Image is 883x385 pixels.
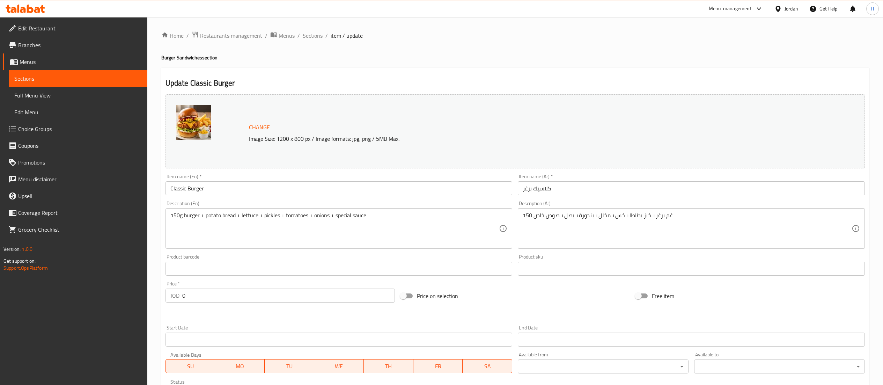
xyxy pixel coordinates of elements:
a: Menus [270,31,295,40]
span: Sections [14,74,142,83]
div: Menu-management [709,5,752,13]
a: Home [161,31,184,40]
a: Full Menu View [9,87,147,104]
button: WE [314,359,364,373]
span: Menus [279,31,295,40]
a: Coupons [3,137,147,154]
span: item / update [331,31,363,40]
h2: Update Classic Burger [165,78,865,88]
div: ​ [694,359,865,373]
button: TU [265,359,314,373]
li: / [325,31,328,40]
input: Please enter price [182,289,395,303]
span: Coupons [18,141,142,150]
a: Sections [303,31,323,40]
span: SU [169,361,213,371]
a: Upsell [3,188,147,204]
li: / [186,31,189,40]
button: TH [364,359,413,373]
div: ​ [518,359,689,373]
span: Version: [3,245,21,254]
span: Full Menu View [14,91,142,100]
span: Grocery Checklist [18,225,142,234]
button: SU [165,359,215,373]
textarea: 150 غم برغر+ خبز بطاطا+ خس+ مخلل+ بندورة+ بصل+ صوص خاص [523,212,852,245]
span: Restaurants management [200,31,262,40]
a: Promotions [3,154,147,171]
span: Upsell [18,192,142,200]
span: Promotions [18,158,142,167]
a: Support.OpsPlatform [3,263,48,273]
span: WE [317,361,361,371]
li: / [265,31,267,40]
input: Enter name En [165,181,513,195]
h4: Burger Sandwiches section [161,54,869,61]
a: Choice Groups [3,121,147,137]
textarea: 150g burger + potato bread + lettuce + pickles + tomatoes + onions + special sauce [170,212,499,245]
input: Please enter product sku [518,262,865,276]
span: Coverage Report [18,209,142,217]
span: Edit Menu [14,108,142,116]
a: Menus [3,53,147,70]
span: Get support on: [3,256,36,266]
button: Change [246,120,273,135]
img: %D9%83%D9%84%D8%A7%D8%B3%D9%8A%D9%83_%D8%A8%D8%B1%D8%BA%D8%B1638907728977659442.jpg [176,105,211,140]
span: Choice Groups [18,125,142,133]
span: Change [249,122,270,132]
span: H [871,5,874,13]
span: TH [367,361,411,371]
span: Menu disclaimer [18,175,142,183]
span: Free item [652,292,674,300]
span: TU [267,361,311,371]
input: Please enter product barcode [165,262,513,276]
span: Menus [20,58,142,66]
span: 1.0.0 [22,245,32,254]
input: Enter name Ar [518,181,865,195]
p: JOD [170,291,179,300]
button: FR [413,359,463,373]
a: Edit Restaurant [3,20,147,37]
button: SA [463,359,512,373]
li: / [297,31,300,40]
a: Coverage Report [3,204,147,221]
span: Branches [18,41,142,49]
p: Image Size: 1200 x 800 px / Image formats: jpg, png / 5MB Max. [246,135,755,143]
nav: breadcrumb [161,31,869,40]
a: Branches [3,37,147,53]
span: FR [416,361,460,371]
span: SA [465,361,509,371]
a: Sections [9,70,147,87]
div: Jordan [785,5,798,13]
a: Edit Menu [9,104,147,121]
span: MO [218,361,262,371]
a: Restaurants management [192,31,262,40]
a: Menu disclaimer [3,171,147,188]
button: MO [215,359,265,373]
span: Edit Restaurant [18,24,142,32]
a: Grocery Checklist [3,221,147,238]
span: Price on selection [417,292,458,300]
